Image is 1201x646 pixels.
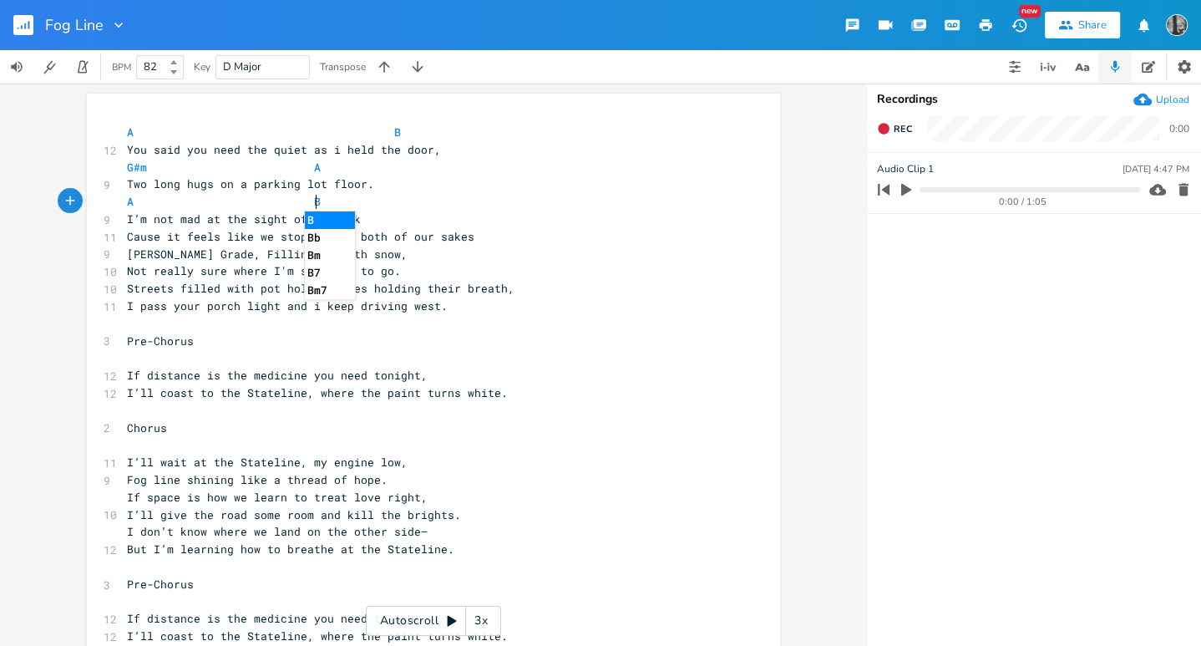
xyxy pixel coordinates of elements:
[127,490,428,505] span: If space is how we learn to treat love right,
[127,472,388,487] span: Fog line shining like a thread of hope.
[223,59,261,74] span: D Major
[366,606,501,636] div: Autoscroll
[127,247,408,262] span: [PERSON_NAME] Grade, Filling up with snow,
[127,125,134,140] span: A
[394,125,401,140] span: B
[112,63,131,72] div: BPM
[870,115,919,142] button: Rec
[314,160,321,175] span: A
[127,263,401,278] span: Not really sure where I'm supposed to go.
[305,211,355,229] li: B
[1002,10,1036,40] button: New
[127,333,194,348] span: Pre-Chorus
[1019,5,1041,18] div: New
[1156,93,1189,106] div: Upload
[127,455,408,470] span: I’ll wait at the Stateline, my engine low,
[127,577,194,592] span: Pre-Chorus
[320,62,366,72] div: Transpose
[127,420,167,435] span: Chorus
[305,247,355,264] li: Bm
[877,94,1191,105] div: Recordings
[194,62,210,72] div: Key
[127,229,474,244] span: Cause it feels like we stopped for both of our sakes
[305,282,355,299] li: Bm7
[127,194,134,209] span: A
[127,628,508,643] span: I’ll coast to the Stateline, where the paint turns white.
[127,385,508,400] span: I’ll coast to the Stateline, where the paint turns white.
[1166,14,1188,36] img: Jordan Bagheri
[314,194,321,209] span: B
[127,281,514,296] span: Streets filled with pot holes, pines holding their breath,
[894,123,912,135] span: Rec
[127,611,428,626] span: If distance is the medicine you need tonight,
[1169,124,1189,134] div: 0:00
[305,229,355,247] li: Bb
[127,298,448,313] span: I pass your porch light and i keep driving west.
[1133,90,1189,109] button: Upload
[127,524,428,539] span: I don’t know where we land on the other side—
[466,606,496,636] div: 3x
[127,160,147,175] span: G#m
[127,542,454,557] span: But I’m learning how to breathe at the Stateline.
[1045,12,1120,38] button: Share
[1078,18,1107,33] div: Share
[45,18,104,33] span: Fog Line
[305,264,355,282] li: B7
[906,197,1140,206] div: 0:00 / 1:05
[127,176,374,191] span: Two long hugs on a parking lot floor.
[1122,165,1189,174] div: [DATE] 4:47 PM
[127,368,428,383] span: If distance is the medicine you need tonight,
[127,507,461,522] span: I’ll give the road some room and kill the brights.
[127,211,361,226] span: I’m not mad at the sight of a break
[127,142,441,157] span: You said you need the quiet as i held the door,
[877,161,934,177] span: Audio Clip 1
